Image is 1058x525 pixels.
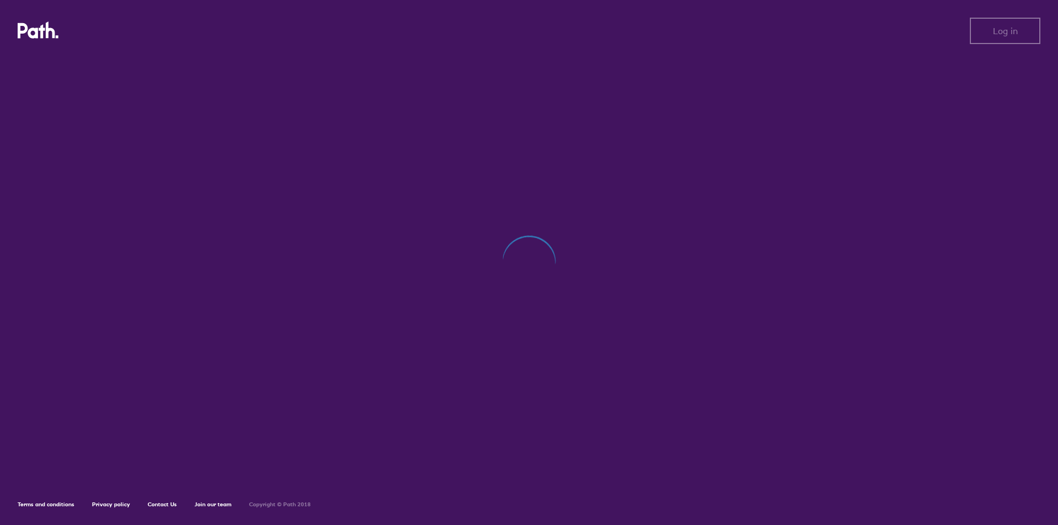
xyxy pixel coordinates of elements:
[92,501,130,508] a: Privacy policy
[18,501,74,508] a: Terms and conditions
[148,501,177,508] a: Contact Us
[249,501,311,508] h6: Copyright © Path 2018
[970,18,1040,44] button: Log in
[993,26,1018,36] span: Log in
[195,501,231,508] a: Join our team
